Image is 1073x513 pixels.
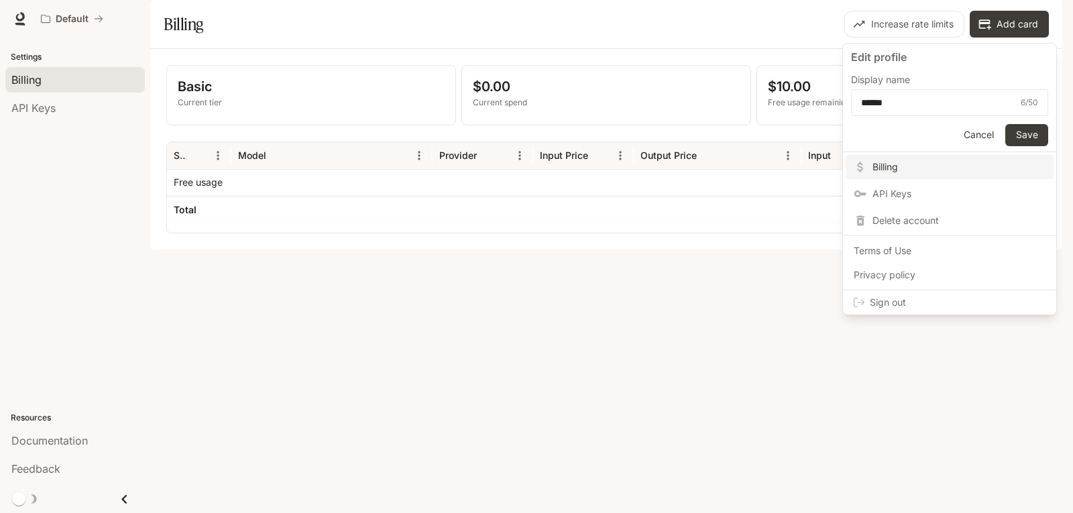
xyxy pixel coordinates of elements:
[846,182,1054,206] a: API Keys
[846,239,1054,263] a: Terms of Use
[872,214,1046,227] span: Delete account
[872,187,1046,201] span: API Keys
[854,244,1046,258] span: Terms of Use
[843,290,1056,315] div: Sign out
[851,49,1048,65] p: Edit profile
[854,268,1046,282] span: Privacy policy
[851,75,910,84] p: Display name
[846,209,1054,233] div: Delete account
[872,160,1046,174] span: Billing
[846,155,1054,179] a: Billing
[870,296,1046,309] span: Sign out
[1005,124,1048,146] button: Save
[846,263,1054,287] a: Privacy policy
[1021,96,1038,109] div: 6 / 50
[957,124,1000,146] button: Cancel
